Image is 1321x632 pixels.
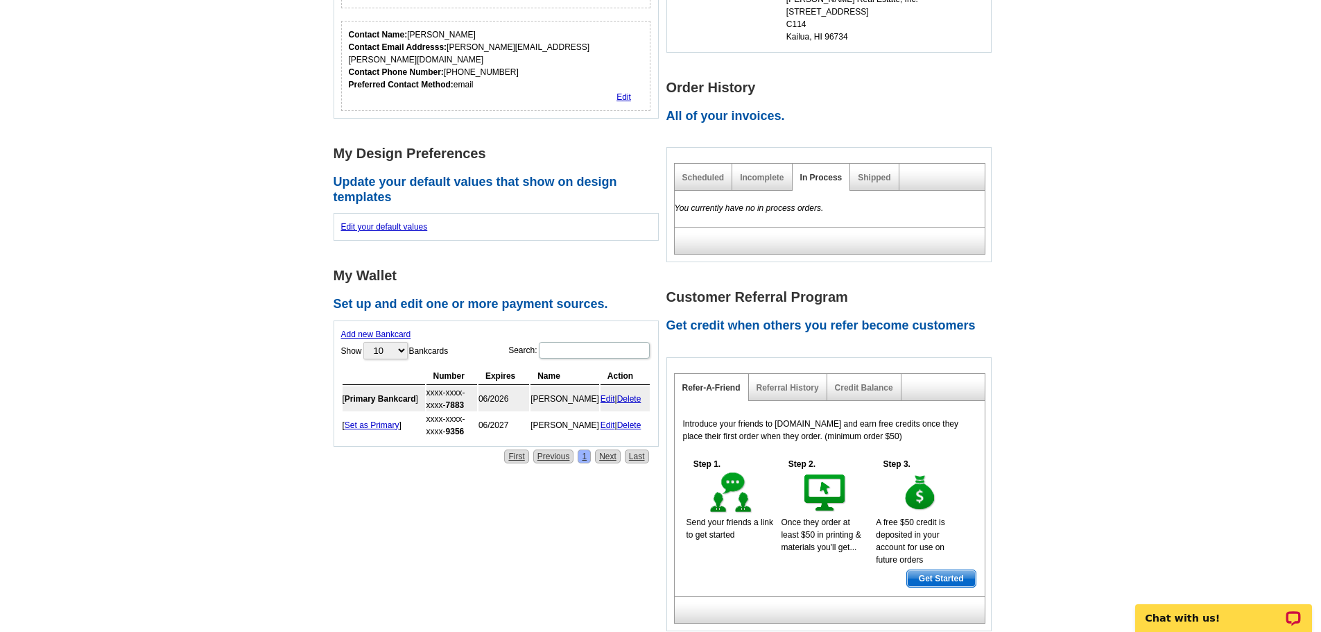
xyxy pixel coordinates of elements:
b: Primary Bankcard [345,394,416,404]
td: 06/2027 [478,413,529,438]
td: 06/2026 [478,386,529,411]
img: step-2.gif [802,470,849,516]
h5: Step 3. [876,458,917,470]
a: Edit [601,420,615,430]
td: [PERSON_NAME] [530,413,599,438]
a: Edit [616,92,631,102]
a: Refer-A-Friend [682,383,741,393]
td: | [601,386,650,411]
a: Previous [533,450,574,463]
h5: Step 2. [781,458,822,470]
th: Expires [478,368,529,385]
iframe: LiveChat chat widget [1126,588,1321,632]
a: Last [625,450,649,463]
h2: All of your invoices. [666,109,999,124]
strong: Preferred Contact Method: [349,80,454,89]
a: Delete [617,394,641,404]
th: Name [530,368,599,385]
a: Delete [617,420,641,430]
label: Show Bankcards [341,341,449,361]
h2: Get credit when others you refer become customers [666,318,999,334]
a: Scheduled [682,173,725,182]
strong: Contact Phone Number: [349,67,444,77]
a: Credit Balance [835,383,893,393]
a: In Process [800,173,843,182]
strong: 9356 [446,427,465,436]
img: step-1.gif [707,470,755,516]
span: A free $50 credit is deposited in your account for use on future orders [876,518,944,565]
span: Send your friends a link to get started [687,518,773,540]
h5: Step 1. [687,458,728,470]
strong: 7883 [446,400,465,410]
th: Number [426,368,477,385]
a: Get Started [906,570,976,588]
td: | [601,413,650,438]
a: First [504,450,528,463]
h1: Order History [666,80,999,95]
strong: Contact Name: [349,30,408,40]
h2: Set up and edit one or more payment sources. [334,297,666,312]
td: xxxx-xxxx-xxxx- [426,386,477,411]
a: Next [595,450,621,463]
a: Referral History [757,383,819,393]
span: Once they order at least $50 in printing & materials you'll get... [781,518,861,552]
a: 1 [578,450,591,463]
input: Search: [539,342,650,359]
a: Shipped [858,173,890,182]
strong: Contact Email Addresss: [349,42,447,52]
a: Incomplete [740,173,784,182]
a: Edit your default values [341,222,428,232]
a: Add new Bankcard [341,330,411,339]
a: Edit [601,394,615,404]
p: Introduce your friends to [DOMAIN_NAME] and earn free credits once they place their first order w... [683,418,976,443]
a: Set as Primary [345,420,399,430]
th: Action [601,368,650,385]
img: step-3.gif [897,470,944,516]
h1: My Wallet [334,268,666,283]
td: [PERSON_NAME] [530,386,599,411]
h1: My Design Preferences [334,146,666,161]
h1: Customer Referral Program [666,290,999,305]
span: Get Started [907,570,976,587]
td: [ ] [343,413,425,438]
em: You currently have no in process orders. [675,203,824,213]
label: Search: [508,341,650,360]
select: ShowBankcards [363,342,408,359]
div: Who should we contact regarding order issues? [341,21,651,111]
td: [ ] [343,386,425,411]
h2: Update your default values that show on design templates [334,175,666,205]
div: [PERSON_NAME] [PERSON_NAME][EMAIL_ADDRESS][PERSON_NAME][DOMAIN_NAME] [PHONE_NUMBER] email [349,28,644,91]
td: xxxx-xxxx-xxxx- [426,413,477,438]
